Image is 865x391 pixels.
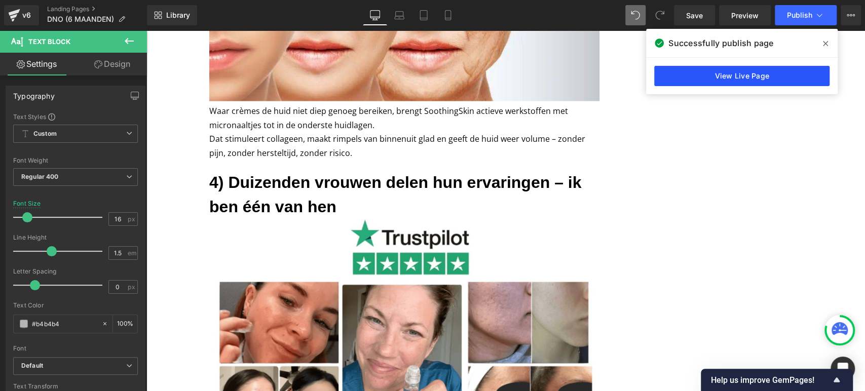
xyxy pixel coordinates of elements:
i: Default [21,362,43,370]
span: Save [686,10,703,21]
a: Design [76,53,149,75]
div: Line Height [13,234,138,241]
div: Font Size [13,200,41,207]
div: % [113,315,137,333]
button: More [841,5,861,25]
div: Open Intercom Messenger [831,357,855,381]
div: Text Styles [13,112,138,121]
a: Desktop [363,5,387,25]
a: Tablet [411,5,436,25]
button: Redo [650,5,670,25]
a: Mobile [436,5,460,25]
p: Dat stimuleert collageen, maakt rimpels van binnenuit glad en geeft de huid weer volume – zonder ... [63,102,453,130]
span: em [128,250,136,256]
div: Text Transform [13,383,138,390]
a: Laptop [387,5,411,25]
button: Undo [625,5,646,25]
span: DNO (6 MAANDEN) [47,15,114,23]
b: Regular 400 [21,173,59,180]
span: px [128,216,136,222]
span: Successfully publish page [668,37,773,49]
span: px [128,284,136,290]
span: Library [166,11,190,20]
div: Letter Spacing [13,268,138,275]
a: v6 [4,5,39,25]
a: New Library [147,5,197,25]
a: Landing Pages [47,5,147,13]
span: Publish [787,11,812,19]
h3: 4) Duizenden vrouwen delen hun ervaringen – ik ben één van hen [63,140,453,188]
span: Preview [731,10,759,21]
button: Show survey - Help us improve GemPages! [711,374,843,386]
a: Preview [719,5,771,25]
a: View Live Page [654,66,830,86]
div: Font Weight [13,157,138,164]
b: Custom [33,130,57,138]
input: Color [32,318,97,329]
div: Typography [13,86,55,100]
div: Font [13,345,138,352]
span: Help us improve GemPages! [711,375,831,385]
div: v6 [20,9,33,22]
button: Publish [775,5,837,25]
p: Waar crèmes de huid niet diep genoeg bereiken, brengt SoothingSkin actieve werkstoffen met micron... [63,74,453,102]
span: Text Block [28,37,70,46]
div: Text Color [13,302,138,309]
